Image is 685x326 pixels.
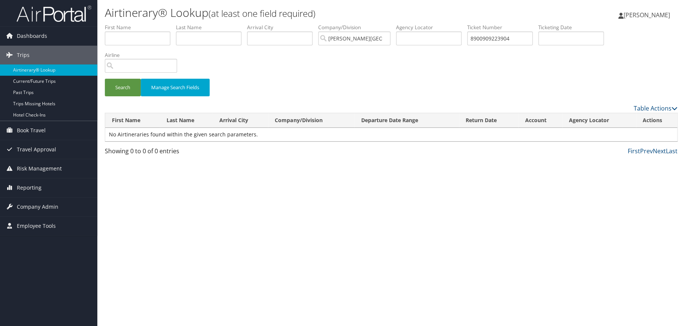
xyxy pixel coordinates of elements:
label: Ticketing Date [538,24,609,31]
span: Employee Tools [17,217,56,235]
span: Trips [17,46,30,64]
th: Departure Date Range: activate to sort column ascending [354,113,459,128]
span: Dashboards [17,27,47,45]
label: First Name [105,24,176,31]
button: Manage Search Fields [141,79,210,96]
img: airportal-logo.png [16,5,91,22]
label: Agency Locator [396,24,467,31]
label: Arrival City [247,24,318,31]
h1: Airtinerary® Lookup [105,5,487,21]
div: Showing 0 to 0 of 0 entries [105,147,240,159]
a: Prev [640,147,653,155]
label: Last Name [176,24,247,31]
span: Travel Approval [17,140,56,159]
small: (at least one field required) [208,7,316,19]
th: Actions [636,113,677,128]
a: [PERSON_NAME] [618,4,678,26]
button: Search [105,79,141,96]
a: Table Actions [634,104,678,112]
a: Next [653,147,666,155]
th: Account: activate to sort column ascending [518,113,562,128]
span: Risk Management [17,159,62,178]
label: Ticket Number [467,24,538,31]
th: Agency Locator: activate to sort column ascending [562,113,636,128]
a: Last [666,147,678,155]
span: Book Travel [17,121,46,140]
span: Reporting [17,178,42,197]
th: Return Date: activate to sort column ascending [459,113,518,128]
th: First Name: activate to sort column ascending [105,113,160,128]
label: Airline [105,51,183,59]
a: First [628,147,640,155]
span: [PERSON_NAME] [624,11,670,19]
label: Company/Division [318,24,396,31]
th: Arrival City: activate to sort column ascending [213,113,268,128]
th: Last Name: activate to sort column ascending [160,113,213,128]
span: Company Admin [17,197,58,216]
th: Company/Division [268,113,354,128]
td: No Airtineraries found within the given search parameters. [105,128,677,141]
